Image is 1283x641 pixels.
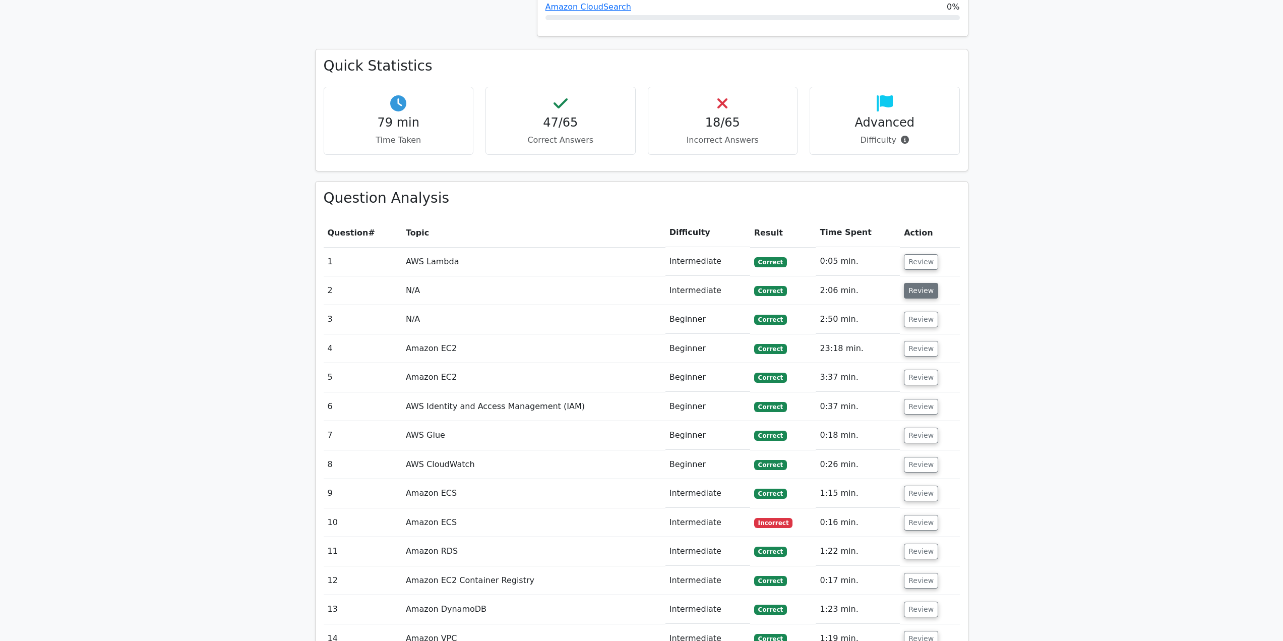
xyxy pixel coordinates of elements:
[816,508,900,537] td: 0:16 min.
[904,428,938,443] button: Review
[904,486,938,501] button: Review
[332,115,465,130] h4: 79 min
[665,218,750,247] th: Difficulty
[754,460,787,470] span: Correct
[904,399,938,415] button: Review
[665,479,750,508] td: Intermediate
[904,573,938,589] button: Review
[816,392,900,421] td: 0:37 min.
[665,392,750,421] td: Beginner
[402,479,665,508] td: Amazon ECS
[665,421,750,450] td: Beginner
[904,254,938,270] button: Review
[402,334,665,363] td: Amazon EC2
[904,457,938,473] button: Review
[402,363,665,392] td: Amazon EC2
[324,334,402,363] td: 4
[402,392,665,421] td: AWS Identity and Access Management (IAM)
[904,283,938,299] button: Review
[818,115,951,130] h4: Advanced
[816,595,900,624] td: 1:23 min.
[816,537,900,566] td: 1:22 min.
[754,547,787,557] span: Correct
[402,595,665,624] td: Amazon DynamoDB
[402,450,665,479] td: AWS CloudWatch
[324,421,402,450] td: 7
[665,276,750,305] td: Intermediate
[816,363,900,392] td: 3:37 min.
[754,315,787,325] span: Correct
[402,421,665,450] td: AWS Glue
[754,576,787,586] span: Correct
[816,421,900,450] td: 0:18 min.
[324,218,402,247] th: #
[665,508,750,537] td: Intermediate
[947,1,959,13] span: 0%
[324,595,402,624] td: 13
[665,305,750,334] td: Beginner
[904,544,938,559] button: Review
[328,228,369,238] span: Question
[402,537,665,566] td: Amazon RDS
[816,305,900,334] td: 2:50 min.
[816,566,900,595] td: 0:17 min.
[754,402,787,412] span: Correct
[402,566,665,595] td: Amazon EC2 Container Registry
[818,134,951,146] p: Difficulty
[754,489,787,499] span: Correct
[402,276,665,305] td: N/A
[665,334,750,363] td: Beginner
[324,450,402,479] td: 8
[665,247,750,276] td: Intermediate
[754,373,787,383] span: Correct
[904,515,938,531] button: Review
[494,115,627,130] h4: 47/65
[324,57,960,75] h3: Quick Statistics
[750,218,816,247] th: Result
[904,370,938,385] button: Review
[324,247,402,276] td: 1
[545,2,631,12] a: Amazon CloudSearch
[494,134,627,146] p: Correct Answers
[904,312,938,327] button: Review
[332,134,465,146] p: Time Taken
[402,247,665,276] td: AWS Lambda
[904,341,938,357] button: Review
[754,518,793,528] span: Incorrect
[324,363,402,392] td: 5
[324,537,402,566] td: 11
[324,479,402,508] td: 9
[816,479,900,508] td: 1:15 min.
[324,276,402,305] td: 2
[754,257,787,267] span: Correct
[656,115,789,130] h4: 18/65
[816,247,900,276] td: 0:05 min.
[324,305,402,334] td: 3
[402,218,665,247] th: Topic
[900,218,959,247] th: Action
[324,566,402,595] td: 12
[816,276,900,305] td: 2:06 min.
[324,392,402,421] td: 6
[904,602,938,617] button: Review
[656,134,789,146] p: Incorrect Answers
[816,218,900,247] th: Time Spent
[665,595,750,624] td: Intermediate
[816,450,900,479] td: 0:26 min.
[816,334,900,363] td: 23:18 min.
[402,305,665,334] td: N/A
[402,508,665,537] td: Amazon ECS
[665,450,750,479] td: Beginner
[754,344,787,354] span: Correct
[754,431,787,441] span: Correct
[324,508,402,537] td: 10
[754,605,787,615] span: Correct
[324,190,960,207] h3: Question Analysis
[754,286,787,296] span: Correct
[665,566,750,595] td: Intermediate
[665,537,750,566] td: Intermediate
[665,363,750,392] td: Beginner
